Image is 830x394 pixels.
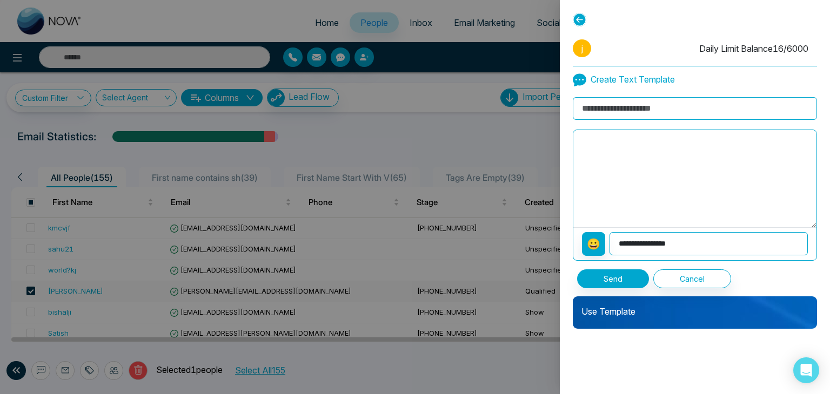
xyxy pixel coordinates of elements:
[582,232,605,256] button: 😀
[577,269,649,288] button: Send
[793,357,819,383] div: Open Intercom Messenger
[653,269,731,288] button: Cancel
[573,73,675,86] p: Create Text Template
[699,43,808,54] span: Daily Limit Balance 16 / 6000
[573,39,591,57] span: j
[573,296,817,318] p: Use Template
